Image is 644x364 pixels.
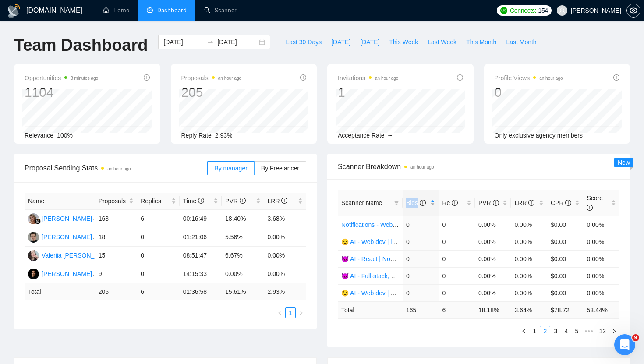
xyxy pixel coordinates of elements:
span: to [207,39,214,46]
a: 3 [551,326,560,336]
td: 0 [137,265,179,283]
span: info-circle [281,198,287,204]
td: $0.00 [547,267,584,284]
span: Connects: [510,6,536,15]
div: 1104 [25,84,98,101]
td: 18.40% [222,210,264,228]
span: Re [442,199,458,206]
span: This Month [466,37,496,47]
span: Proposal Sending Stats [25,163,207,173]
td: 205 [95,283,137,300]
span: Only exclusive agency members [495,132,583,139]
span: filter [394,200,399,205]
td: 9 [95,265,137,283]
span: info-circle [300,74,306,81]
td: 0.00% [475,216,511,233]
td: $ 78.72 [547,301,584,318]
td: 0.00% [511,216,547,233]
span: Last Month [506,37,536,47]
a: 4 [561,326,571,336]
button: go back [6,9,22,25]
td: 00:16:49 [180,210,222,228]
td: 15 [95,247,137,265]
td: 0.00% [583,267,619,284]
span: 154 [538,6,548,15]
button: Last Week [423,35,461,49]
span: Proposals [99,196,127,206]
button: This Week [384,35,423,49]
th: Proposals [95,193,137,210]
div: AI Assistant from GigRadar 📡 говорит… [7,184,168,345]
a: setting [626,7,640,14]
span: PVR [225,198,246,205]
span: Profile Views [495,73,563,83]
td: 5.56% [222,228,264,247]
span: Bids [406,199,426,206]
button: Главная [137,9,154,25]
span: [DATE] [331,37,350,47]
td: 0.00% [511,267,547,284]
td: 53.44 % [583,301,619,318]
span: info-circle [528,200,534,206]
span: left [521,329,527,334]
a: 1 [530,326,539,336]
div: Dima говорит… [7,70,168,104]
span: user [559,7,565,14]
button: Средство выбора GIF-файла [28,287,35,294]
button: Last Month [501,35,541,49]
a: DC[PERSON_NAME] [28,233,92,240]
span: info-circle [565,200,571,206]
button: setting [626,4,640,18]
a: searchScanner [204,7,237,14]
td: 0 [403,216,439,233]
li: Previous Page [519,326,529,336]
h1: Team Dashboard [14,35,148,56]
li: 1 [529,326,540,336]
td: $0.00 [547,216,584,233]
span: left [277,310,283,315]
div: [PERSON_NAME] [42,269,92,279]
td: 0.00% [583,250,619,267]
button: Добавить вложение [42,287,49,294]
span: right [612,329,617,334]
a: BR[PERSON_NAME] [28,270,92,277]
span: Acceptance Rate [338,132,385,139]
input: End date [217,37,257,47]
td: 3.64 % [511,301,547,318]
a: 5 [572,326,581,336]
td: 0 [403,284,439,301]
iframe: To enrich screen reader interactions, please activate Accessibility in Grammarly extension settings [614,334,635,355]
span: LRR [268,198,288,205]
td: 14:15:33 [180,265,222,283]
span: Opportunities [25,73,98,83]
td: Total [25,283,95,300]
td: 0.00% [475,284,511,301]
button: Start recording [56,287,63,294]
span: Last 30 Days [286,37,322,47]
a: 😈 AI - Full-stack, web dev | long-term | Artem [341,272,466,279]
div: daria.ms@darly.solutions говорит… [7,43,168,70]
a: 😈 AI - React | Node | 45+, fixed | Artem [341,255,450,262]
td: 0.00% [264,247,307,265]
span: Time [183,198,204,205]
td: Total [338,301,403,318]
td: 0.00% [511,250,547,267]
div: Супер, дякую) [108,43,168,63]
li: 12 [596,326,609,336]
h1: AI Assistant from GigRadar 📡 [42,4,136,17]
td: $0.00 [547,284,584,301]
li: Next 5 Pages [582,326,596,336]
span: info-circle [420,200,426,206]
div: As a thank-you for a , you can choose: [14,250,137,267]
td: 0 [403,267,439,284]
span: swap-right [207,39,214,46]
a: 12 [596,326,609,336]
td: 0.00% [475,233,511,250]
a: 2 [540,326,550,336]
a: homeHome [103,7,129,14]
li: Next Page [296,307,306,318]
span: Last Week [428,37,456,47]
span: CPR [551,199,571,206]
input: Start date [163,37,203,47]
div: AI Assistant from GigRadar 📡 говорит… [7,116,168,173]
